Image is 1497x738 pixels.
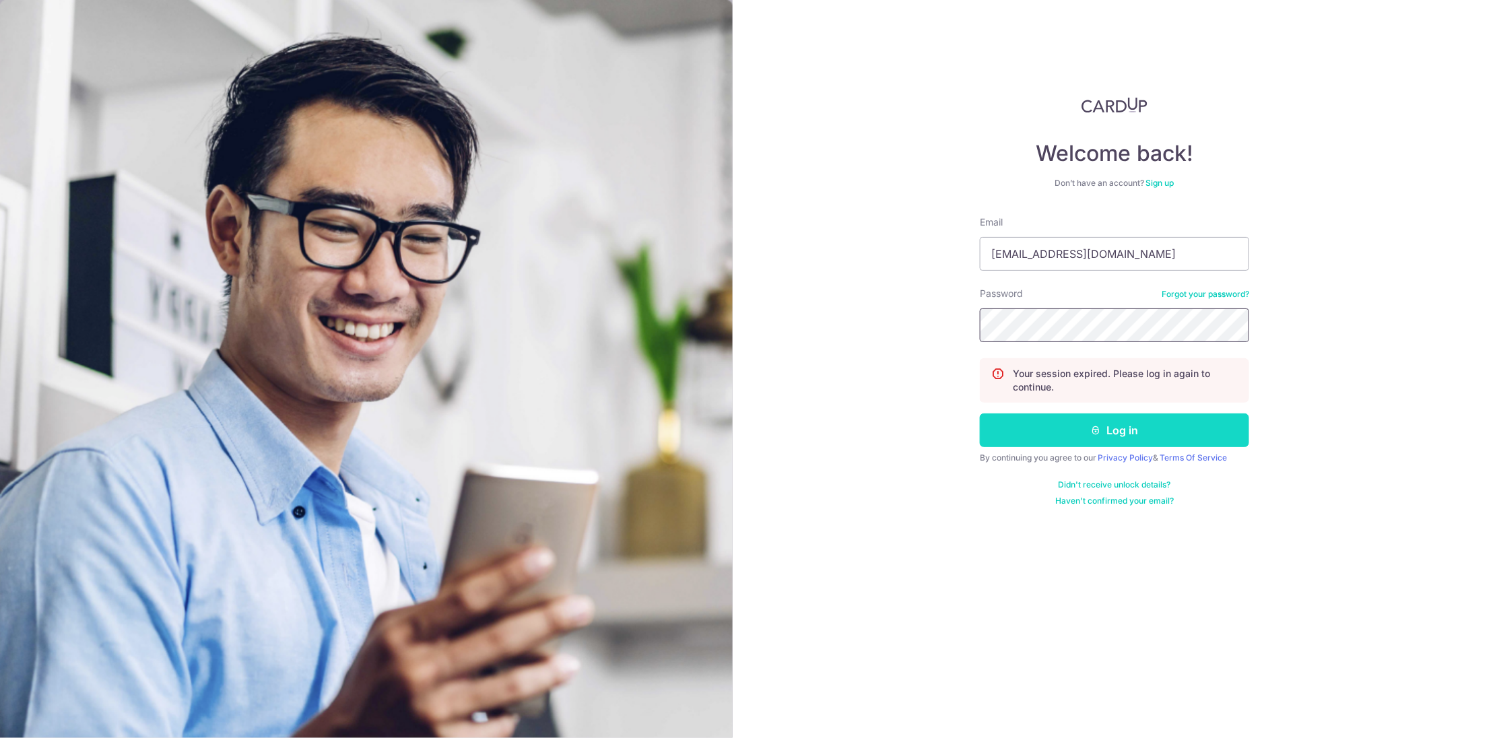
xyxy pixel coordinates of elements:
[980,178,1249,189] div: Don’t have an account?
[1146,178,1174,188] a: Sign up
[1160,452,1227,463] a: Terms Of Service
[980,215,1003,229] label: Email
[980,452,1249,463] div: By continuing you agree to our &
[1098,452,1153,463] a: Privacy Policy
[1162,289,1249,300] a: Forgot your password?
[980,140,1249,167] h4: Welcome back!
[980,287,1023,300] label: Password
[980,237,1249,271] input: Enter your Email
[980,413,1249,447] button: Log in
[1055,496,1174,506] a: Haven't confirmed your email?
[1082,97,1147,113] img: CardUp Logo
[1059,479,1171,490] a: Didn't receive unlock details?
[1013,367,1238,394] p: Your session expired. Please log in again to continue.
